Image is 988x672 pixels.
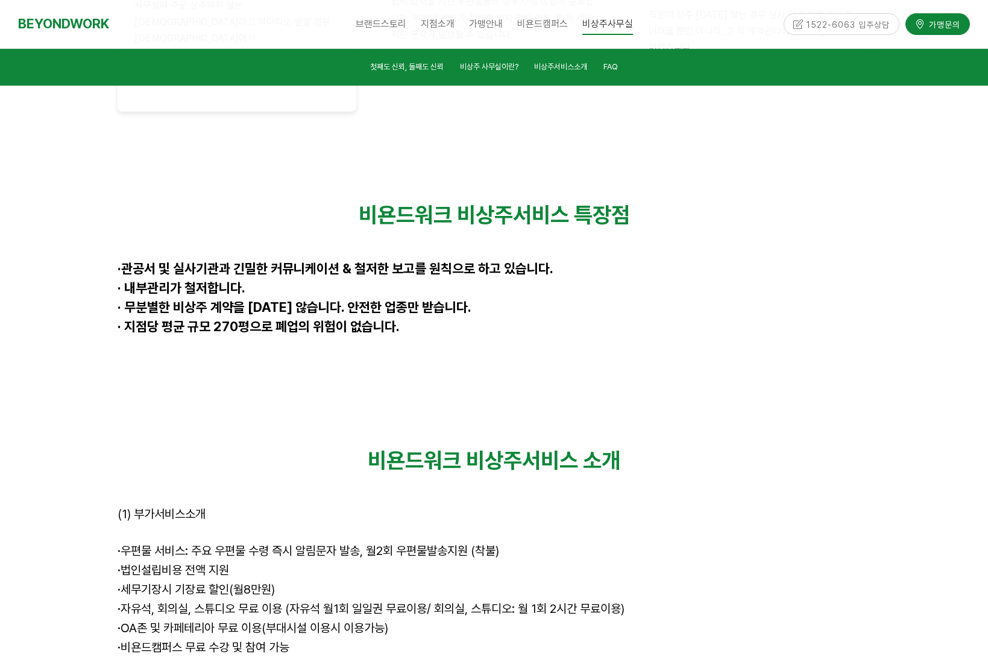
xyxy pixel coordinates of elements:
span: · 지점당 평균 규모 270평으로 폐업의 위험이 없습니다. [118,319,400,334]
a: BEYONDWORK [18,13,109,35]
span: 브랜드스토리 [356,18,406,30]
strong: 비욘드워크 비상주서비스 소개 [368,448,620,474]
span: FAQ [603,62,618,71]
span: 비상주 사무실이란? [460,62,518,71]
span: OA존 및 카페테리아 무료 이용(부대시설 이용시 이용가능) [118,621,388,635]
strong: · 내부관리가 철저합니다. [118,280,245,296]
a: 비상주 사무실이란? [460,60,518,77]
span: · [118,544,121,558]
span: 가맹안내 [469,18,503,30]
strong: · [118,601,121,616]
span: 지점소개 [421,18,455,30]
strong: · [118,621,121,635]
span: 첫째도 신뢰, 둘째도 신뢰 [370,62,444,71]
span: 비욘드캠퍼스 [517,18,568,30]
span: 세무기장시 기장료 할인(월8만원) [118,582,275,597]
a: 비상주서비스소개 [534,60,587,77]
span: 자유석, 회의실, 스튜디오 무료 이용 (자유석 월1회 일일권 무료이용/ 회의실, 스튜디오: 월 1회 2시간 무료이용) [118,601,625,616]
span: 가맹문의 [925,16,960,28]
a: 첫째도 신뢰, 둘째도 신뢰 [370,60,444,77]
span: 비욘드캠퍼스 무료 수강 및 참여 가능 [118,640,289,655]
span: 비상주사무실 [582,14,633,35]
strong: · [118,261,121,276]
a: 가맹문의 [905,11,970,32]
span: 비상주서비스소개 [534,62,587,71]
span: 법인설립비용 전액 지원 [118,563,229,577]
strong: · [118,563,121,577]
strong: 관공서 및 실사기관과 긴밀한 커뮤니케이션 & 철저한 보고를 원칙으로 하고 있습니다. [121,261,553,276]
strong: · 무분별한 비상주 계약을 [DATE] 않습니다. 안전한 업종만 받습니다. [118,299,471,315]
a: 비상주사무실 [575,9,640,39]
a: 가맹안내 [462,9,510,39]
a: FAQ [603,60,618,77]
span: 우편물 서비스: 주요 우편물 수령 즉시 알림문자 발송, 월2회 우편물발송지원 (착불) [121,544,499,558]
strong: 비욘드워크 비상주서비스 특장점 [359,202,630,228]
a: 비욘드캠퍼스 [510,9,575,39]
span: (1) 부가서비스소개 [118,507,206,521]
a: 지점소개 [414,9,462,39]
a: 브랜드스토리 [348,9,414,39]
strong: · [118,640,121,655]
strong: · [118,582,121,597]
